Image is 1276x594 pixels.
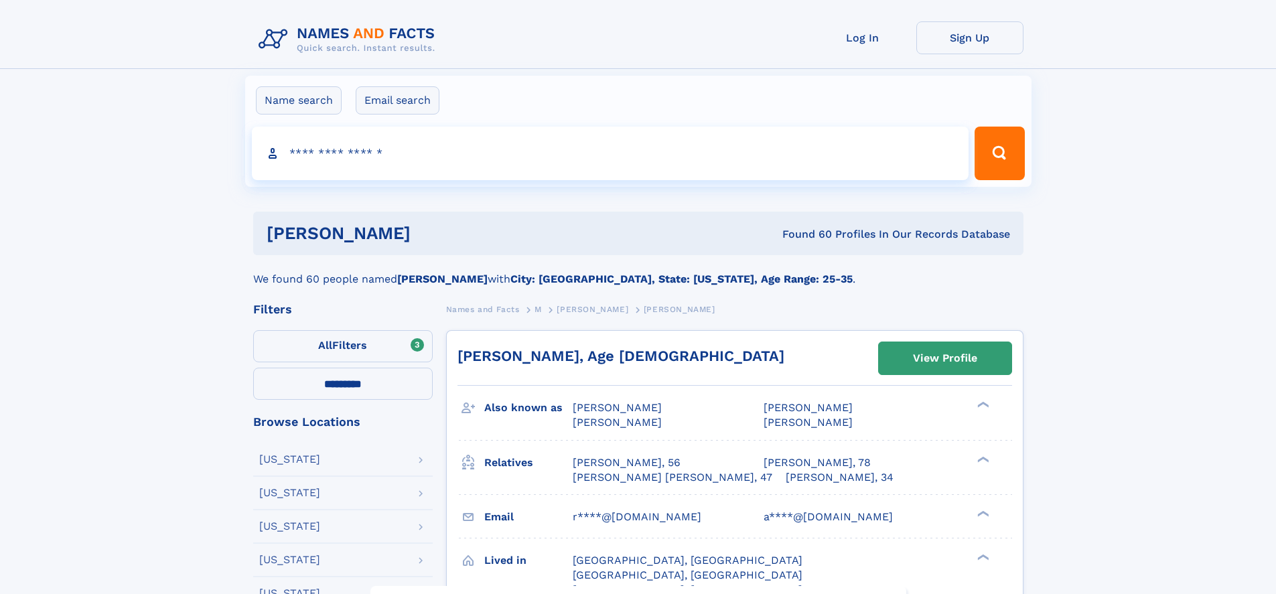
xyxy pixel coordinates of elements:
[573,470,772,485] a: [PERSON_NAME] [PERSON_NAME], 47
[484,396,573,419] h3: Also known as
[573,455,681,470] a: [PERSON_NAME], 56
[557,301,628,317] a: [PERSON_NAME]
[764,416,853,429] span: [PERSON_NAME]
[573,554,802,567] span: [GEOGRAPHIC_DATA], [GEOGRAPHIC_DATA]
[573,416,662,429] span: [PERSON_NAME]
[644,305,715,314] span: [PERSON_NAME]
[267,225,597,242] h1: [PERSON_NAME]
[913,343,977,374] div: View Profile
[253,255,1023,287] div: We found 60 people named with .
[256,86,342,115] label: Name search
[484,451,573,474] h3: Relatives
[356,86,439,115] label: Email search
[596,227,1010,242] div: Found 60 Profiles In Our Records Database
[253,21,446,58] img: Logo Names and Facts
[259,521,320,532] div: [US_STATE]
[259,554,320,565] div: [US_STATE]
[318,339,332,352] span: All
[974,509,990,518] div: ❯
[259,454,320,465] div: [US_STATE]
[974,552,990,561] div: ❯
[535,301,542,317] a: M
[809,21,916,54] a: Log In
[786,470,894,485] a: [PERSON_NAME], 34
[259,488,320,498] div: [US_STATE]
[879,342,1011,374] a: View Profile
[510,273,853,285] b: City: [GEOGRAPHIC_DATA], State: [US_STATE], Age Range: 25-35
[975,127,1024,180] button: Search Button
[457,348,784,364] a: [PERSON_NAME], Age [DEMOGRAPHIC_DATA]
[557,305,628,314] span: [PERSON_NAME]
[764,455,871,470] a: [PERSON_NAME], 78
[253,416,433,428] div: Browse Locations
[573,569,802,581] span: [GEOGRAPHIC_DATA], [GEOGRAPHIC_DATA]
[916,21,1023,54] a: Sign Up
[253,303,433,315] div: Filters
[764,401,853,414] span: [PERSON_NAME]
[446,301,520,317] a: Names and Facts
[252,127,969,180] input: search input
[535,305,542,314] span: M
[573,401,662,414] span: [PERSON_NAME]
[397,273,488,285] b: [PERSON_NAME]
[974,455,990,463] div: ❯
[974,400,990,409] div: ❯
[484,549,573,572] h3: Lived in
[484,506,573,528] h3: Email
[253,330,433,362] label: Filters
